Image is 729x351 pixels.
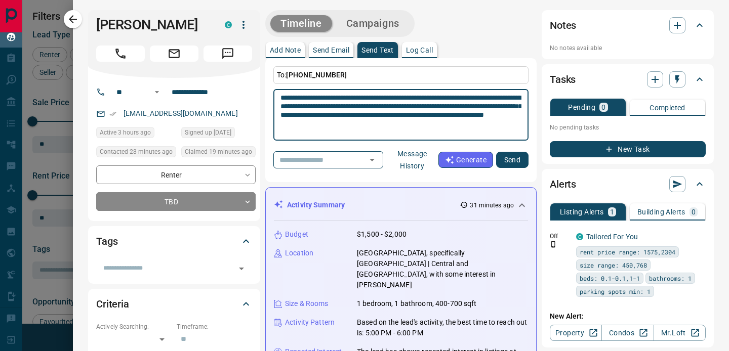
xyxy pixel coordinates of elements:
[357,248,528,290] p: [GEOGRAPHIC_DATA], specifically [GEOGRAPHIC_DATA] | Central and [GEOGRAPHIC_DATA], with some inte...
[96,192,256,211] div: TBD
[649,273,692,283] span: bathrooms: 1
[586,233,638,241] a: Tailored For You
[357,298,477,309] p: 1 bedroom, 1 bathroom, 400-700 sqft
[654,325,706,341] a: Mr.Loft
[550,17,576,33] h2: Notes
[96,46,145,62] span: Call
[637,208,685,215] p: Building Alerts
[580,260,647,270] span: size range: 450,768
[336,15,410,32] button: Campaigns
[361,47,394,54] p: Send Text
[550,13,706,37] div: Notes
[100,127,151,138] span: Active 3 hours ago
[313,47,349,54] p: Send Email
[560,208,604,215] p: Listing Alerts
[406,47,433,54] p: Log Call
[96,165,256,184] div: Renter
[438,152,493,168] button: Generate
[650,104,685,111] p: Completed
[601,104,605,111] p: 0
[270,15,332,32] button: Timeline
[177,322,252,331] p: Timeframe:
[96,322,172,331] p: Actively Searching:
[181,127,256,141] div: Tue Aug 12 2025
[692,208,696,215] p: 0
[496,152,529,168] button: Send
[96,146,176,160] div: Wed Aug 13 2025
[274,196,528,214] div: Activity Summary31 minutes ago
[96,127,176,141] div: Wed Aug 13 2025
[151,86,163,98] button: Open
[550,71,576,87] h2: Tasks
[285,317,335,328] p: Activity Pattern
[550,67,706,92] div: Tasks
[96,296,129,312] h2: Criteria
[285,229,308,240] p: Budget
[96,292,252,316] div: Criteria
[357,317,528,338] p: Based on the lead's activity, the best time to reach out is: 5:00 PM - 6:00 PM
[234,261,249,276] button: Open
[150,46,198,62] span: Email
[550,311,706,322] p: New Alert:
[550,43,706,53] p: No notes available
[470,201,514,210] p: 31 minutes ago
[580,247,675,257] span: rent price range: 1575,2304
[580,273,640,283] span: beds: 0.1-0.1,1-1
[550,141,706,157] button: New Task
[96,233,117,249] h2: Tags
[550,176,576,192] h2: Alerts
[550,241,557,248] svg: Push Notification Only
[96,229,252,253] div: Tags
[273,66,529,84] p: To:
[285,248,313,258] p: Location
[270,47,301,54] p: Add Note
[185,127,231,138] span: Signed up [DATE]
[601,325,654,341] a: Condos
[185,147,252,157] span: Claimed 19 minutes ago
[181,146,256,160] div: Wed Aug 13 2025
[100,147,173,157] span: Contacted 28 minutes ago
[285,298,329,309] p: Size & Rooms
[550,232,570,241] p: Off
[550,325,602,341] a: Property
[357,229,407,240] p: $1,500 - $2,000
[287,200,345,210] p: Activity Summary
[568,104,595,111] p: Pending
[96,17,210,33] h1: [PERSON_NAME]
[576,233,583,240] div: condos.ca
[365,153,379,167] button: Open
[386,146,438,174] button: Message History
[124,109,238,117] a: [EMAIL_ADDRESS][DOMAIN_NAME]
[286,71,347,79] span: [PHONE_NUMBER]
[109,110,116,117] svg: Email Verified
[550,172,706,196] div: Alerts
[610,208,614,215] p: 1
[225,21,232,28] div: condos.ca
[550,120,706,135] p: No pending tasks
[204,46,252,62] span: Message
[580,286,651,296] span: parking spots min: 1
